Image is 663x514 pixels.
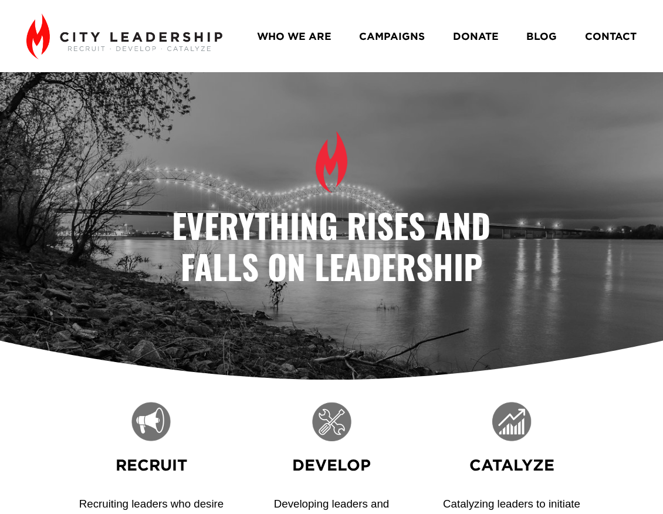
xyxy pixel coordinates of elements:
[257,26,331,46] a: WHO WE ARE
[78,454,225,475] h3: Recruit
[258,454,405,475] h3: Develop
[585,26,637,46] a: CONTACT
[438,454,585,475] h3: Catalyze
[526,26,557,46] a: BLOG
[359,26,425,46] a: CAMPAIGNS
[26,13,222,59] img: City Leadership - Recruit. Develop. Catalyze.
[453,26,499,46] a: DONATE
[172,200,499,290] strong: Everything Rises and Falls on Leadership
